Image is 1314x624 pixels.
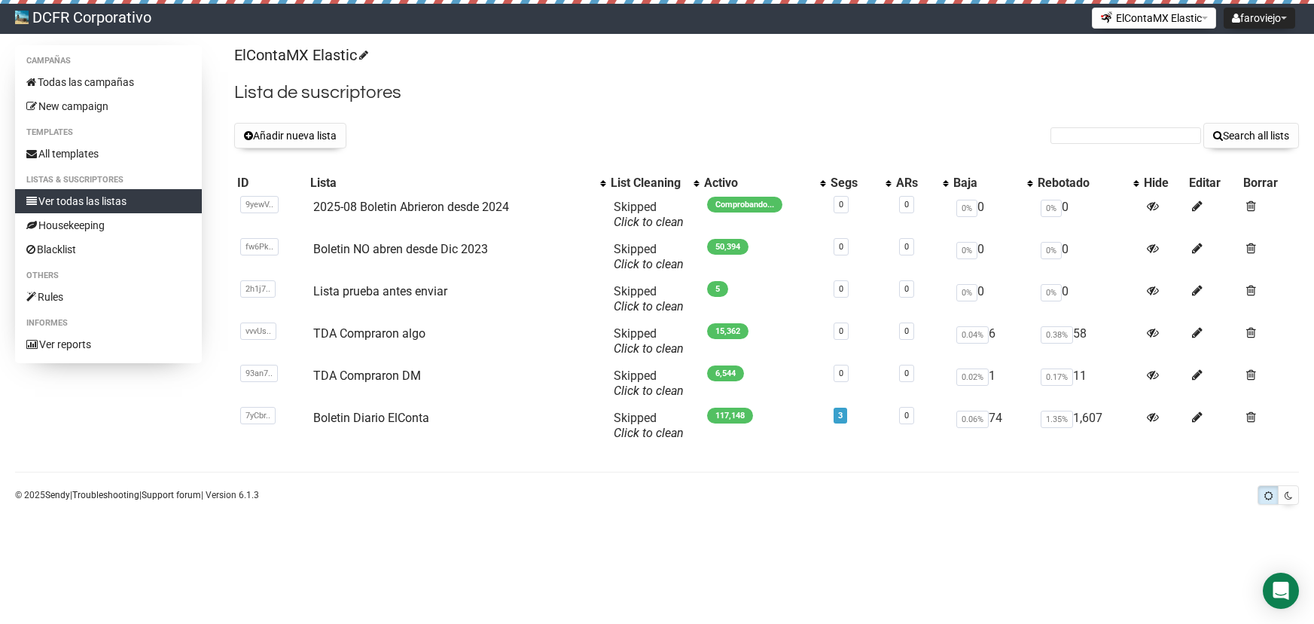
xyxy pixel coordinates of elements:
p: © 2025 | | | Version 6.1.3 [15,487,259,503]
span: 0.02% [956,369,989,386]
td: 0 [1035,194,1142,236]
div: Activo [704,176,812,191]
div: Lista [310,176,593,191]
span: 50,394 [707,239,748,255]
h2: Lista de suscriptores [234,79,1299,106]
td: 0 [1035,278,1142,320]
th: Editar: No sort applied, sorting is disabled [1186,173,1240,194]
th: Segs: No sort applied, activate to apply an ascending sort [828,173,893,194]
td: 11 [1035,362,1142,405]
a: Click to clean [614,384,684,398]
button: faroviejo [1224,8,1295,29]
div: Rebotado [1038,176,1127,191]
a: 0 [839,242,843,252]
a: 2025-08 Boletin Abrieron desde 2024 [313,200,509,214]
a: Click to clean [614,215,684,229]
th: List Cleaning: No sort applied, activate to apply an ascending sort [608,173,701,194]
a: All templates [15,142,202,166]
th: Lista: No sort applied, activate to apply an ascending sort [307,173,608,194]
span: Skipped [614,200,684,229]
span: 117,148 [707,408,753,424]
span: 1.35% [1041,411,1073,428]
a: Housekeeping [15,213,202,237]
span: 6,544 [707,366,744,381]
a: 0 [904,369,909,378]
span: 0% [956,284,977,301]
div: List Cleaning [611,176,686,191]
div: Hide [1144,176,1182,191]
span: 0.06% [956,411,989,428]
a: 0 [839,284,843,294]
a: Todas las campañas [15,70,202,94]
a: TDA Compraron algo [313,326,425,341]
td: 0 [950,278,1034,320]
a: Boletin NO abren desde Dic 2023 [313,242,488,256]
span: 5 [707,281,728,297]
li: Listas & Suscriptores [15,171,202,189]
span: 0% [1041,284,1062,301]
a: Ver todas las listas [15,189,202,213]
span: 0.38% [1041,326,1073,344]
div: Baja [953,176,1019,191]
a: Support forum [142,490,201,500]
a: ElContaMX Elastic [234,46,366,64]
a: Rules [15,285,202,309]
li: Campañas [15,52,202,70]
div: ID [237,176,304,191]
th: Baja: No sort applied, activate to apply an ascending sort [950,173,1034,194]
button: Añadir nueva lista [234,123,346,148]
span: 0% [956,242,977,259]
span: fw6Pk.. [240,238,279,255]
td: 74 [950,405,1034,447]
a: New campaign [15,94,202,118]
span: Skipped [614,242,684,271]
div: Open Intercom Messenger [1263,573,1299,609]
a: Blacklist [15,237,202,262]
th: ARs: No sort applied, activate to apply an ascending sort [893,173,951,194]
a: Lista prueba antes enviar [313,284,447,298]
a: 0 [839,326,843,336]
li: Templates [15,124,202,142]
li: Informes [15,314,202,332]
a: Click to clean [614,299,684,314]
div: Editar [1189,176,1237,191]
th: Rebotado: No sort applied, activate to apply an ascending sort [1035,173,1142,194]
td: 1,607 [1035,405,1142,447]
a: Troubleshooting [72,490,139,500]
td: 6 [950,320,1034,362]
td: 1 [950,362,1034,405]
a: Click to clean [614,257,684,271]
th: Borrar: No sort applied, sorting is disabled [1240,173,1299,194]
a: 0 [839,369,843,378]
td: 0 [1035,236,1142,278]
a: TDA Compraron DM [313,369,421,383]
a: 3 [838,411,843,421]
a: 0 [904,200,909,210]
th: Hide: No sort applied, sorting is disabled [1141,173,1185,194]
a: Ver reports [15,332,202,356]
span: Skipped [614,411,684,440]
span: vvvUs.. [240,323,276,340]
a: 0 [904,242,909,252]
a: Click to clean [614,426,684,440]
a: 0 [904,411,909,421]
th: ID: No sort applied, sorting is disabled [234,173,307,194]
div: Segs [831,176,878,191]
span: 2h1j7.. [240,280,276,298]
a: 0 [904,326,909,336]
a: 0 [904,284,909,294]
span: 7yCbr.. [240,407,276,424]
th: Activo: No sort applied, activate to apply an ascending sort [701,173,828,194]
img: favicons [1100,11,1112,23]
a: 0 [839,200,843,210]
td: 0 [950,194,1034,236]
a: Click to clean [614,341,684,356]
button: ElContaMX Elastic [1092,8,1216,29]
span: Skipped [614,284,684,314]
span: 0.17% [1041,369,1073,386]
div: ARs [896,176,936,191]
span: 0% [956,200,977,217]
div: Borrar [1243,176,1296,191]
li: Others [15,267,202,285]
span: 15,362 [707,323,748,339]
